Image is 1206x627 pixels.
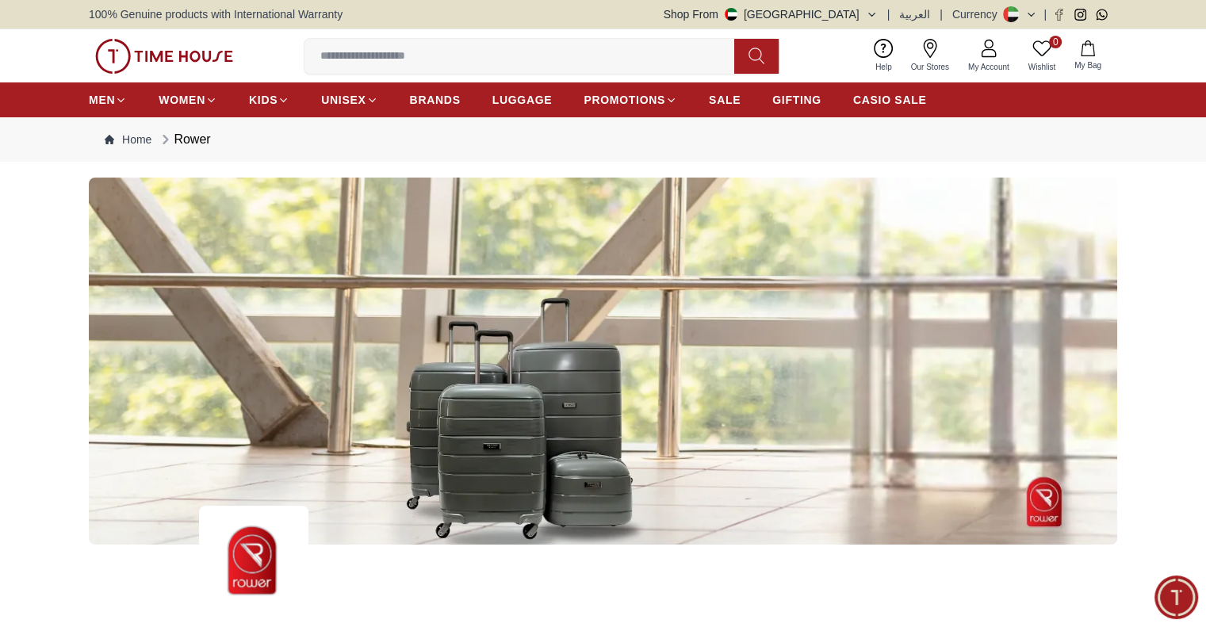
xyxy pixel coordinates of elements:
[940,6,943,22] span: |
[1068,59,1108,71] span: My Bag
[1065,37,1111,75] button: My Bag
[709,86,741,114] a: SALE
[492,92,553,108] span: LUGGAGE
[89,178,1117,545] img: ...
[89,6,343,22] span: 100% Genuine products with International Warranty
[962,61,1016,73] span: My Account
[321,86,377,114] a: UNISEX
[772,92,821,108] span: GIFTING
[89,86,127,114] a: MEN
[321,92,366,108] span: UNISEX
[887,6,890,22] span: |
[159,86,217,114] a: WOMEN
[866,36,902,76] a: Help
[89,92,115,108] span: MEN
[902,36,959,76] a: Our Stores
[905,61,955,73] span: Our Stores
[249,92,278,108] span: KIDS
[952,6,1004,22] div: Currency
[1074,9,1086,21] a: Instagram
[1043,6,1047,22] span: |
[158,130,210,149] div: Rower
[772,86,821,114] a: GIFTING
[1053,9,1065,21] a: Facebook
[1154,575,1198,619] div: Chat Widget
[95,39,233,74] img: ...
[1019,36,1065,76] a: 0Wishlist
[105,132,151,147] a: Home
[159,92,205,108] span: WOMEN
[664,6,878,22] button: Shop From[GEOGRAPHIC_DATA]
[410,86,461,114] a: BRANDS
[1049,36,1062,48] span: 0
[199,506,308,615] img: ...
[899,6,930,22] button: العربية
[853,92,927,108] span: CASIO SALE
[709,92,741,108] span: SALE
[725,8,737,21] img: United Arab Emirates
[584,92,665,108] span: PROMOTIONS
[249,86,289,114] a: KIDS
[89,117,1117,162] nav: Breadcrumb
[1022,61,1062,73] span: Wishlist
[584,86,677,114] a: PROMOTIONS
[853,86,927,114] a: CASIO SALE
[869,61,898,73] span: Help
[1096,9,1108,21] a: Whatsapp
[492,86,553,114] a: LUGGAGE
[410,92,461,108] span: BRANDS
